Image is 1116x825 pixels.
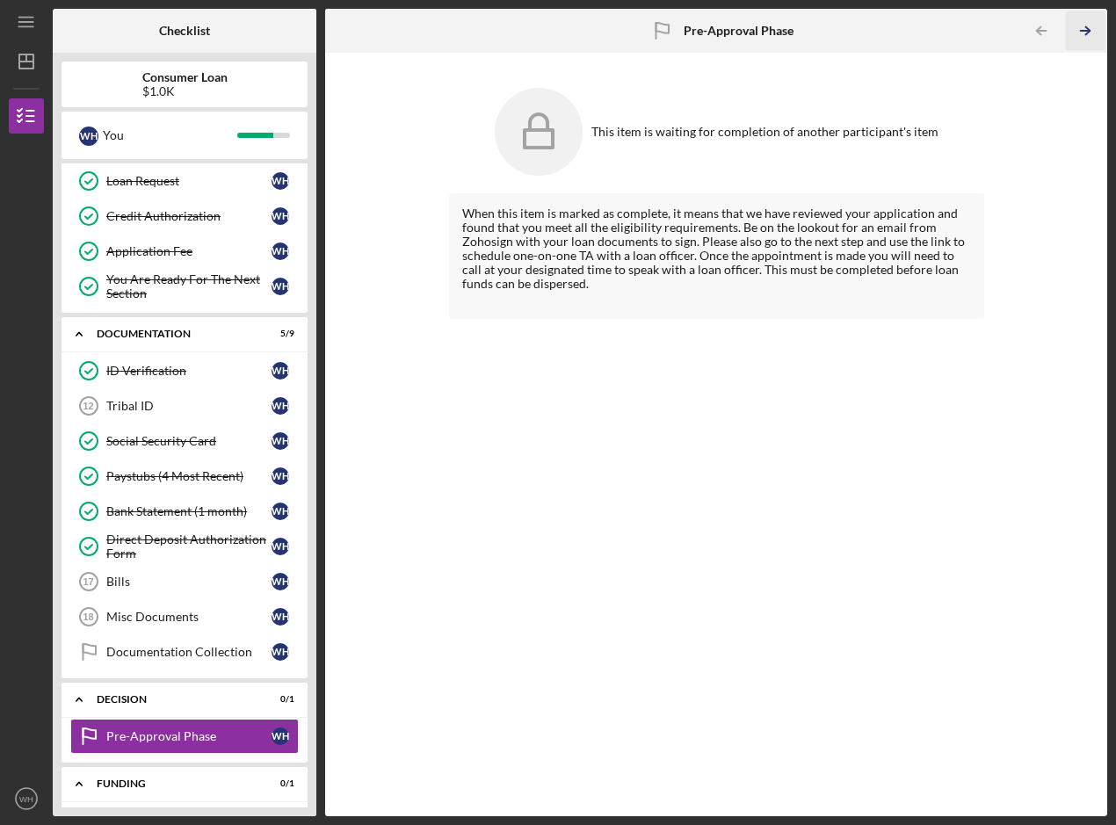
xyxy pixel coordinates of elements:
div: When this item is marked as complete, it means that we have reviewed your application and found t... [462,206,971,306]
a: Pre-Approval PhaseWH [70,719,299,754]
div: 5 / 9 [263,329,294,339]
a: ID VerificationWH [70,353,299,388]
div: Decision [97,694,250,705]
div: Application Fee [106,244,272,258]
div: Pre-Approval Phase [106,729,272,743]
a: Loan RequestWH [70,163,299,199]
div: W H [272,727,289,745]
div: Funding [97,778,250,789]
b: Consumer Loan [142,70,228,84]
div: W H [272,432,289,450]
text: WH [19,794,33,804]
div: You [103,120,237,150]
div: Documentation Collection [106,645,272,659]
div: W H [272,503,289,520]
a: Direct Deposit Authorization FormWH [70,529,299,564]
a: Application FeeWH [70,234,299,269]
b: Pre-Approval Phase [684,24,794,38]
div: Loan Request [106,174,272,188]
tspan: 17 [83,576,93,587]
div: W H [272,278,289,295]
a: 17BillsWH [70,564,299,599]
a: Credit AuthorizationWH [70,199,299,234]
div: Misc Documents [106,610,272,624]
a: Documentation CollectionWH [70,634,299,669]
div: W H [272,643,289,661]
div: Paystubs (4 Most Recent) [106,469,272,483]
a: Bank Statement (1 month)WH [70,494,299,529]
div: Credit Authorization [106,209,272,223]
div: W H [272,172,289,190]
div: W H [272,538,289,555]
div: $1.0K [142,84,228,98]
div: W H [79,127,98,146]
div: Bills [106,575,272,589]
div: You Are Ready For The Next Section [106,272,272,300]
div: This item is waiting for completion of another participant's item [591,125,938,139]
div: W H [272,573,289,590]
a: Social Security CardWH [70,423,299,459]
a: Paystubs (4 Most Recent)WH [70,459,299,494]
div: Documentation [97,329,250,339]
div: Tribal ID [106,399,272,413]
a: 12Tribal IDWH [70,388,299,423]
div: W H [272,242,289,260]
div: W H [272,207,289,225]
div: Social Security Card [106,434,272,448]
div: 0 / 1 [263,694,294,705]
div: W H [272,467,289,485]
button: WH [9,781,44,816]
div: W H [272,362,289,380]
div: W H [272,397,289,415]
tspan: 18 [83,612,93,622]
a: You Are Ready For The Next SectionWH [70,269,299,304]
div: Direct Deposit Authorization Form [106,532,272,561]
div: Bank Statement (1 month) [106,504,272,518]
tspan: 12 [83,401,93,411]
div: 0 / 1 [263,778,294,789]
b: Checklist [159,24,210,38]
div: W H [272,608,289,626]
div: ID Verification [106,364,272,378]
a: 18Misc DocumentsWH [70,599,299,634]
